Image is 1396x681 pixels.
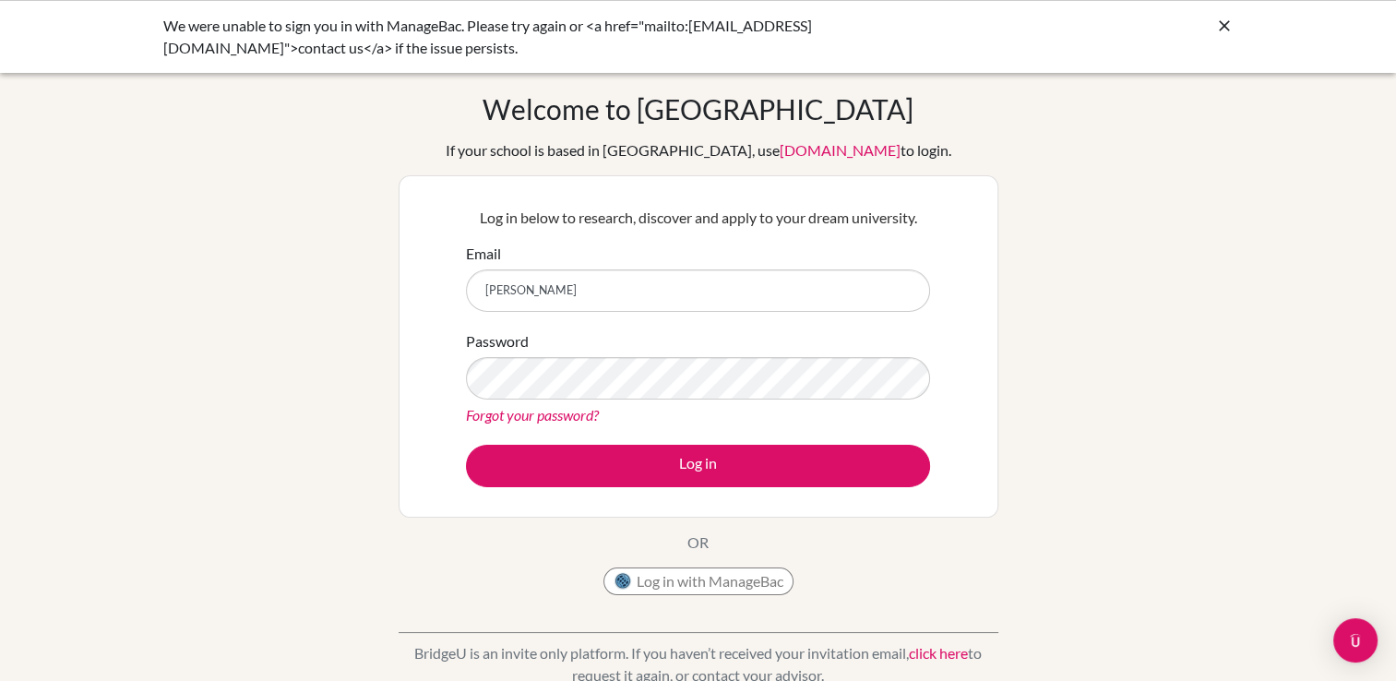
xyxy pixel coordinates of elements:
p: OR [687,532,709,554]
a: Forgot your password? [466,406,599,424]
p: Log in below to research, discover and apply to your dream university. [466,207,930,229]
label: Email [466,243,501,265]
div: Open Intercom Messenger [1333,618,1378,663]
label: Password [466,330,529,352]
button: Log in [466,445,930,487]
h1: Welcome to [GEOGRAPHIC_DATA] [483,92,913,125]
a: [DOMAIN_NAME] [780,141,901,159]
a: click here [909,644,968,662]
div: If your school is based in [GEOGRAPHIC_DATA], use to login. [446,139,951,161]
button: Log in with ManageBac [603,567,793,595]
div: We were unable to sign you in with ManageBac. Please try again or <a href="mailto:[EMAIL_ADDRESS]... [163,15,957,59]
